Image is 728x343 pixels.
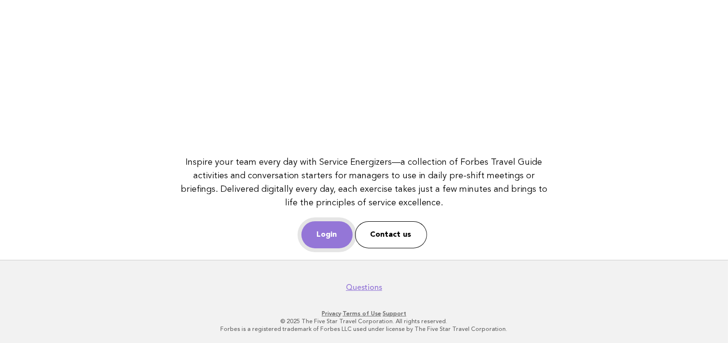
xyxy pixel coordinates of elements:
a: Questions [346,283,382,292]
a: Login [301,221,353,248]
a: Terms of Use [343,310,381,317]
a: Contact us [355,221,427,248]
p: © 2025 The Five Star Travel Corporation. All rights reserved. [69,317,660,325]
p: Inspire your team every day with Service Energizers—a collection of Forbes Travel Guide activitie... [180,156,548,210]
a: Support [383,310,406,317]
p: · · [69,310,660,317]
p: Forbes is a registered trademark of Forbes LLC used under license by The Five Star Travel Corpora... [69,325,660,333]
a: Privacy [322,310,341,317]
